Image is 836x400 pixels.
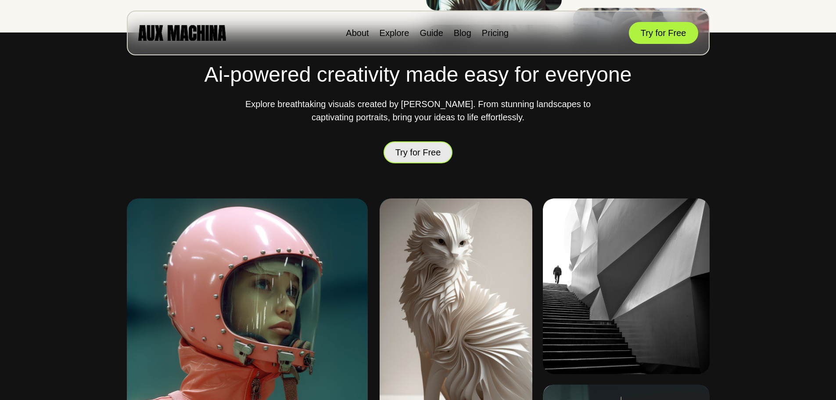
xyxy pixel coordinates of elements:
a: Guide [420,28,443,38]
img: Image [543,198,710,374]
a: About [346,28,369,38]
button: Try for Free [384,140,453,165]
a: Pricing [482,28,509,38]
button: Try for Free [629,22,698,44]
h2: Ai-powered creativity made easy for everyone [127,59,710,90]
a: Explore [380,28,409,38]
p: Explore breathtaking visuals created by [PERSON_NAME]. From stunning landscapes to captivating po... [243,97,594,124]
img: AUX MACHINA [138,25,226,40]
a: Blog [454,28,471,38]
